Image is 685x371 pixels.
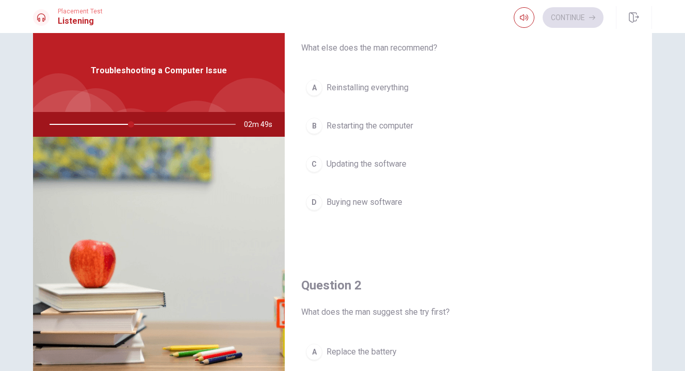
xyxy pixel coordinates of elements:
[301,42,635,54] span: What else does the man recommend?
[244,112,281,137] span: 02m 49s
[301,151,635,177] button: CUpdating the software
[306,79,322,96] div: A
[327,158,406,170] span: Updating the software
[58,15,103,27] h1: Listening
[306,118,322,134] div: B
[306,344,322,360] div: A
[91,64,227,77] span: Troubleshooting a Computer Issue
[58,8,103,15] span: Placement Test
[327,346,397,358] span: Replace the battery
[301,189,635,215] button: DBuying new software
[327,82,409,94] span: Reinstalling everything
[301,339,635,365] button: AReplace the battery
[301,75,635,101] button: AReinstalling everything
[301,277,635,294] h4: Question 2
[306,194,322,211] div: D
[306,156,322,172] div: C
[301,306,635,318] span: What does the man suggest she try first?
[327,196,402,208] span: Buying new software
[301,113,635,139] button: BRestarting the computer
[327,120,413,132] span: Restarting the computer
